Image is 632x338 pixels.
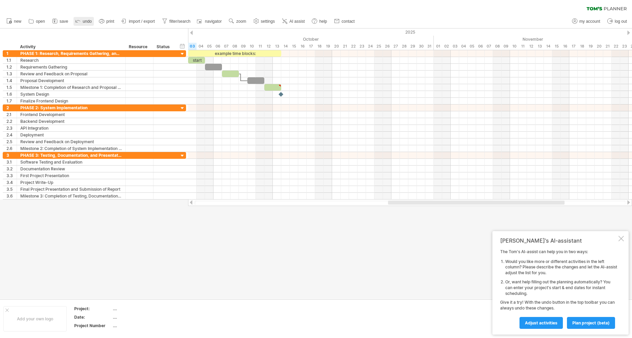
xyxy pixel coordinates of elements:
div: Sunday, 12 October 2025 [264,43,273,50]
div: 1.6 [6,91,17,97]
div: Project Write-Up [20,179,122,186]
div: Monday, 20 October 2025 [332,43,341,50]
div: Sunday, 23 November 2025 [620,43,629,50]
div: October 2025 [171,36,434,43]
div: Wednesday, 19 November 2025 [586,43,595,50]
div: Tuesday, 28 October 2025 [400,43,408,50]
div: Frontend Development [20,111,122,118]
a: Adjust activities [519,317,563,329]
div: Friday, 10 October 2025 [247,43,256,50]
div: Thursday, 30 October 2025 [417,43,425,50]
div: 2.5 [6,138,17,145]
div: 1.7 [6,98,17,104]
div: Wednesday, 8 October 2025 [230,43,239,50]
div: Friday, 3 October 2025 [188,43,197,50]
div: Finalize Frontend Design [20,98,122,104]
div: Sunday, 9 November 2025 [502,43,510,50]
div: Monday, 6 October 2025 [213,43,222,50]
div: Sunday, 5 October 2025 [205,43,213,50]
a: import / export [120,17,157,26]
div: Tuesday, 11 November 2025 [518,43,527,50]
div: Saturday, 8 November 2025 [493,43,502,50]
div: Tuesday, 14 October 2025 [281,43,290,50]
div: Final Project Presentation and Submission of Report [20,186,122,192]
div: 2 [6,105,17,111]
span: navigator [205,19,222,24]
div: 1.3 [6,71,17,77]
div: Monday, 17 November 2025 [569,43,578,50]
div: Saturday, 25 October 2025 [374,43,383,50]
a: print [97,17,116,26]
div: Project Number [74,323,111,328]
div: Milestone 2: Completion of System Implementation Phase [20,145,122,152]
div: 2.2 [6,118,17,125]
div: Thursday, 13 November 2025 [535,43,544,50]
div: [PERSON_NAME]'s AI-assistant [500,237,617,244]
div: Friday, 31 October 2025 [425,43,434,50]
div: Sunday, 2 November 2025 [442,43,451,50]
div: PHASE 1: Research, Requirements Gathering, and System Design [20,50,122,57]
div: Review and Feedback on Proposal [20,71,122,77]
div: 1.4 [6,77,17,84]
div: 3 [6,152,17,158]
span: zoom [236,19,246,24]
div: Saturday, 1 November 2025 [434,43,442,50]
div: Friday, 17 October 2025 [307,43,315,50]
div: Software Testing and Evaluation [20,159,122,165]
div: example time blocks: [188,50,281,57]
div: start [188,57,205,63]
a: AI assist [280,17,307,26]
a: undo [74,17,94,26]
span: help [319,19,327,24]
div: 1 [6,50,17,57]
div: Activity [20,43,122,50]
div: Tuesday, 18 November 2025 [578,43,586,50]
div: 1.1 [6,57,17,63]
a: open [27,17,47,26]
div: Wednesday, 5 November 2025 [468,43,476,50]
div: .... [113,314,170,320]
div: API Integration [20,125,122,131]
div: 2.1 [6,111,17,118]
span: my account [579,19,600,24]
div: 3.4 [6,179,17,186]
div: Tuesday, 4 November 2025 [459,43,468,50]
div: Documentation Review [20,166,122,172]
span: save [60,19,68,24]
div: Review and Feedback on Deployment [20,138,122,145]
div: Wednesday, 22 October 2025 [349,43,358,50]
div: Milestone 1: Completion of Research and Proposal Development Phase [20,84,122,91]
div: 3.3 [6,172,17,179]
div: 3.5 [6,186,17,192]
div: Thursday, 20 November 2025 [595,43,603,50]
a: zoom [227,17,248,26]
span: plan project (beta) [572,320,610,325]
div: Friday, 14 November 2025 [544,43,552,50]
div: Deployment [20,132,122,138]
div: The Tom's AI-assist can help you in two ways: Give it a try! With the undo button in the top tool... [500,249,617,328]
div: Backend Development [20,118,122,125]
div: Saturday, 4 October 2025 [197,43,205,50]
div: Thursday, 23 October 2025 [358,43,366,50]
div: 3.1 [6,159,17,165]
span: open [36,19,45,24]
div: Requirements Gathering [20,64,122,70]
span: import / export [129,19,155,24]
div: 2.6 [6,145,17,152]
div: Monday, 10 November 2025 [510,43,518,50]
div: Status [157,43,171,50]
span: AI assist [289,19,305,24]
div: Thursday, 9 October 2025 [239,43,247,50]
a: navigator [196,17,224,26]
div: .... [113,323,170,328]
li: Would you like more or different activities in the left column? Please describe the changes and l... [505,259,617,276]
a: my account [570,17,602,26]
a: save [50,17,70,26]
div: 1.5 [6,84,17,91]
a: log out [606,17,629,26]
div: Proposal Development [20,77,122,84]
div: Monday, 13 October 2025 [273,43,281,50]
a: contact [332,17,357,26]
div: Saturday, 18 October 2025 [315,43,324,50]
div: 2.3 [6,125,17,131]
